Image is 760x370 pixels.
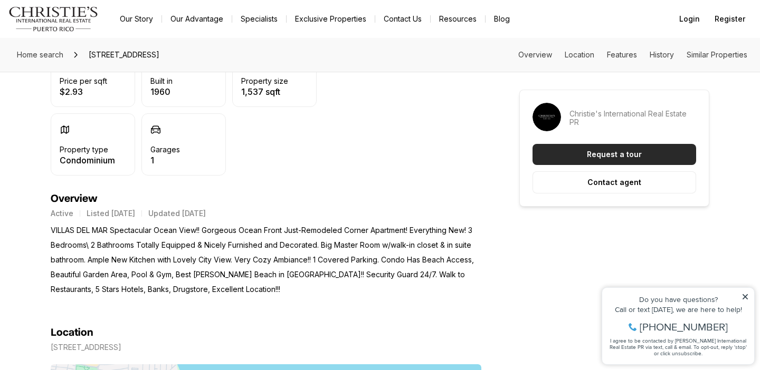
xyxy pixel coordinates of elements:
[84,46,164,63] span: [STREET_ADDRESS]
[650,50,674,59] a: Skip to: History
[518,51,747,59] nav: Page section menu
[150,145,180,154] p: Garages
[51,326,93,339] h4: Location
[60,145,108,154] p: Property type
[232,12,286,26] a: Specialists
[51,192,481,205] h4: Overview
[150,77,173,85] p: Built in
[587,178,641,187] p: Contact agent
[87,209,135,218] p: Listed [DATE]
[43,50,131,60] span: [PHONE_NUMBER]
[708,8,752,30] button: Register
[241,77,288,85] p: Property size
[111,12,161,26] a: Our Story
[518,50,552,59] a: Skip to: Overview
[241,87,288,96] p: 1,537 sqft
[60,77,107,85] p: Price per sqft
[148,209,206,218] p: Updated [DATE]
[607,50,637,59] a: Skip to: Features
[565,50,594,59] a: Skip to: Location
[8,6,99,32] img: logo
[673,8,706,30] button: Login
[51,209,73,218] p: Active
[60,156,115,164] p: Condominium
[533,144,696,165] button: Request a tour
[715,15,745,23] span: Register
[375,12,430,26] button: Contact Us
[51,343,121,352] p: [STREET_ADDRESS]
[150,156,180,164] p: 1
[13,65,150,85] span: I agree to be contacted by [PERSON_NAME] International Real Estate PR via text, call & email. To ...
[679,15,700,23] span: Login
[150,87,173,96] p: 1960
[533,171,696,193] button: Contact agent
[287,12,375,26] a: Exclusive Properties
[60,87,107,96] p: $2.93
[13,46,68,63] a: Home search
[687,50,747,59] a: Skip to: Similar Properties
[569,110,696,126] p: Christie's International Real Estate PR
[162,12,232,26] a: Our Advantage
[17,50,63,59] span: Home search
[51,223,481,297] p: VILLAS DEL MAR Spectacular Ocean View!! Gorgeous Ocean Front Just-Remodeled Corner Apartment! Eve...
[486,12,518,26] a: Blog
[11,34,153,41] div: Call or text [DATE], we are here to help!
[11,24,153,31] div: Do you have questions?
[587,150,642,159] p: Request a tour
[431,12,485,26] a: Resources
